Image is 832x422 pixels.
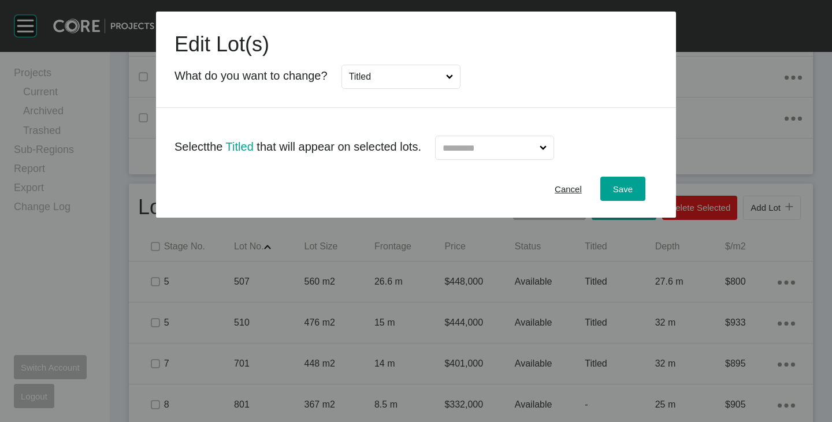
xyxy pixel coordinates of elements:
span: Close menu... [537,136,549,159]
p: What do you want to change? [174,68,328,84]
input: Titled [347,65,444,88]
span: Titled [226,140,254,153]
button: Cancel [542,177,595,201]
span: Cancel [555,184,582,194]
h1: Edit Lot(s) [174,30,658,59]
p: Select the that will appear on selected lots. [174,139,421,155]
button: Save [600,177,645,201]
span: Close menu... [444,65,456,88]
span: Save [613,184,633,194]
